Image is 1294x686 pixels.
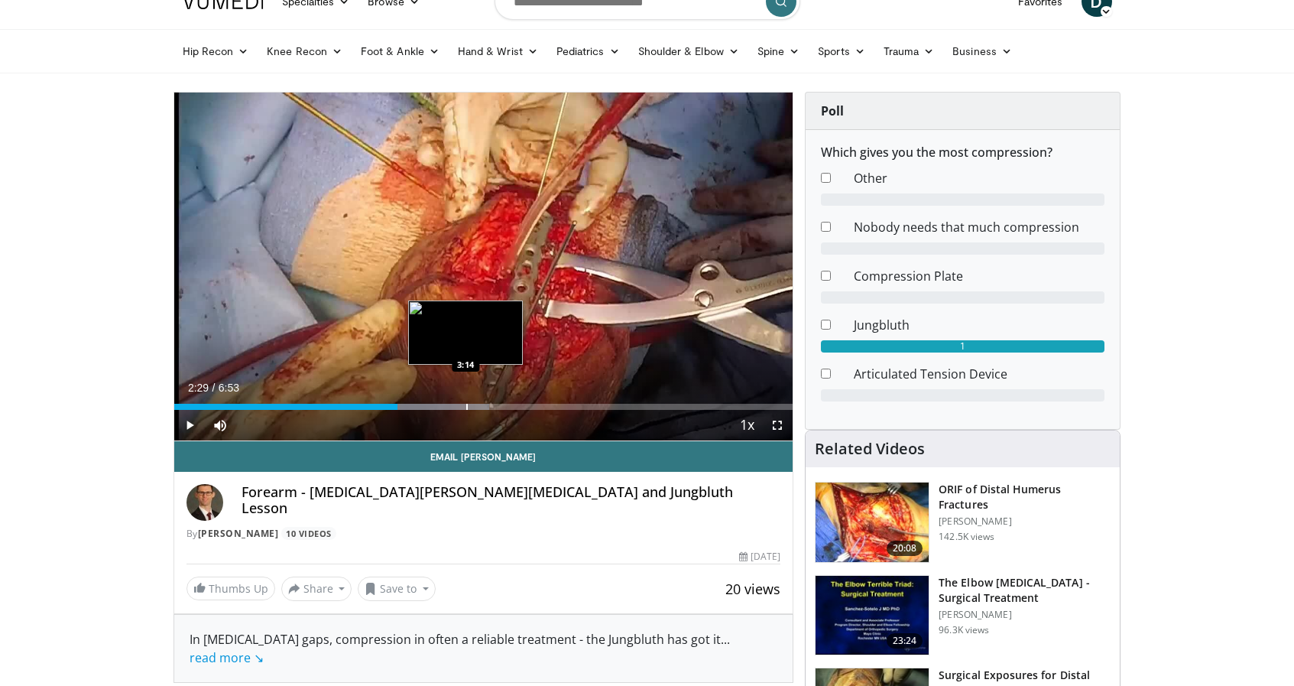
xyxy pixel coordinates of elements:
[186,527,781,541] div: By
[821,145,1104,160] h6: Which gives you the most compression?
[762,410,793,441] button: Fullscreen
[874,36,944,67] a: Trauma
[352,36,449,67] a: Foot & Ankle
[190,649,264,666] a: read more ↘
[939,482,1111,512] h3: ORIF of Distal Humerus Fractures
[174,441,793,472] a: Email [PERSON_NAME]
[943,36,1021,67] a: Business
[190,630,778,667] div: In [MEDICAL_DATA] gaps, compression in often a reliable treatment - the Jungbluth has got it
[449,36,547,67] a: Hand & Wrist
[939,515,1111,528] p: [PERSON_NAME]
[258,36,352,67] a: Knee Recon
[186,577,275,600] a: Thumbs Up
[815,440,925,458] h4: Related Videos
[198,527,279,540] a: [PERSON_NAME]
[205,410,235,441] button: Mute
[815,575,1111,656] a: 23:24 The Elbow [MEDICAL_DATA] - Surgical Treatment [PERSON_NAME] 96.3K views
[725,580,780,598] span: 20 views
[842,316,1116,334] dd: Jungbluth
[731,410,762,441] button: Playback Rate
[358,577,436,601] button: Save to
[186,484,223,521] img: Avatar
[842,365,1116,383] dd: Articulated Tension Device
[174,36,258,67] a: Hip Recon
[821,102,844,119] strong: Poll
[939,609,1111,621] p: [PERSON_NAME]
[816,576,929,655] img: 162531_0000_1.png.150x105_q85_crop-smart_upscale.jpg
[547,36,629,67] a: Pediatrics
[887,633,923,649] span: 23:24
[174,410,205,441] button: Play
[816,483,929,562] img: orif-sanch_3.png.150x105_q85_crop-smart_upscale.jpg
[887,541,923,556] span: 20:08
[939,624,989,636] p: 96.3K views
[188,382,209,394] span: 2:29
[815,482,1111,563] a: 20:08 ORIF of Distal Humerus Fractures [PERSON_NAME] 142.5K views
[842,218,1116,236] dd: Nobody needs that much compression
[281,577,352,601] button: Share
[190,631,730,666] span: ...
[629,36,748,67] a: Shoulder & Elbow
[174,404,793,410] div: Progress Bar
[219,382,239,394] span: 6:53
[212,382,216,394] span: /
[281,527,337,540] a: 10 Videos
[739,550,780,564] div: [DATE]
[174,93,793,441] video-js: Video Player
[842,169,1116,187] dd: Other
[408,301,523,365] img: image.jpeg
[821,340,1104,353] div: 1
[842,267,1116,285] dd: Compression Plate
[748,36,809,67] a: Spine
[939,575,1111,606] h3: The Elbow [MEDICAL_DATA] - Surgical Treatment
[242,484,781,517] h4: Forearm - [MEDICAL_DATA][PERSON_NAME][MEDICAL_DATA] and Jungbluth Lesson
[809,36,874,67] a: Sports
[939,531,994,543] p: 142.5K views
